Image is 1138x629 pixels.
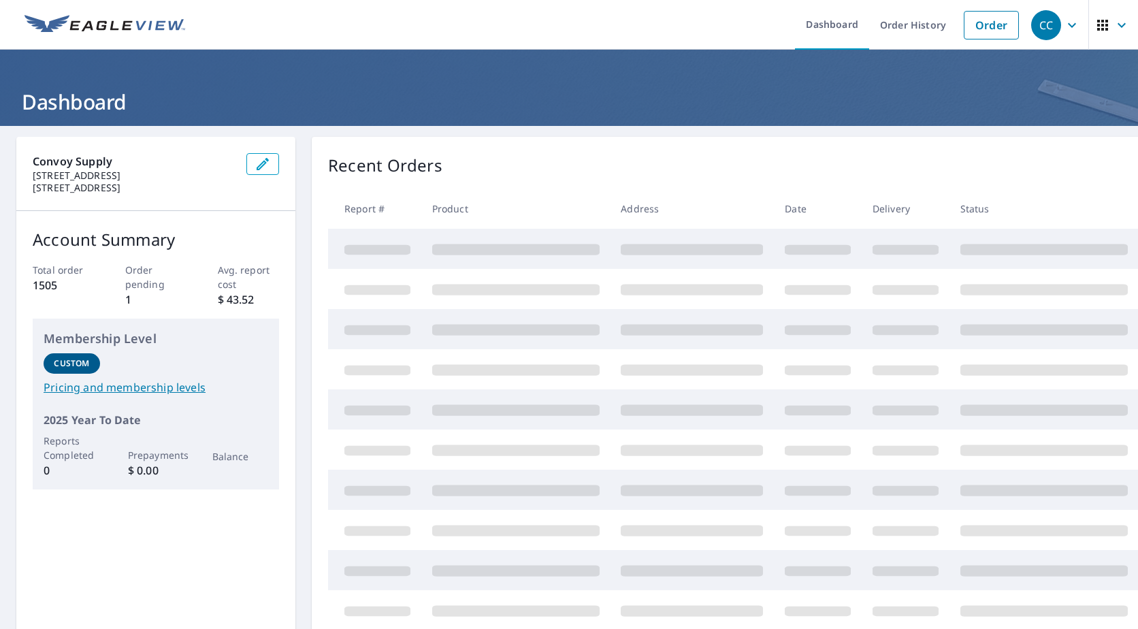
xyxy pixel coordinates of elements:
[16,88,1122,116] h1: Dashboard
[33,277,95,293] p: 1505
[25,15,185,35] img: EV Logo
[128,448,184,462] p: Prepayments
[328,189,421,229] th: Report #
[862,189,949,229] th: Delivery
[44,412,268,428] p: 2025 Year To Date
[212,449,269,464] p: Balance
[1031,10,1061,40] div: CC
[964,11,1019,39] a: Order
[125,291,187,308] p: 1
[33,153,235,170] p: Convoy Supply
[44,329,268,348] p: Membership Level
[128,462,184,479] p: $ 0.00
[33,170,235,182] p: [STREET_ADDRESS]
[44,379,268,396] a: Pricing and membership levels
[218,291,280,308] p: $ 43.52
[421,189,611,229] th: Product
[33,182,235,194] p: [STREET_ADDRESS]
[54,357,89,370] p: Custom
[328,153,442,178] p: Recent Orders
[33,227,279,252] p: Account Summary
[33,263,95,277] p: Total order
[774,189,862,229] th: Date
[125,263,187,291] p: Order pending
[610,189,774,229] th: Address
[218,263,280,291] p: Avg. report cost
[44,434,100,462] p: Reports Completed
[44,462,100,479] p: 0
